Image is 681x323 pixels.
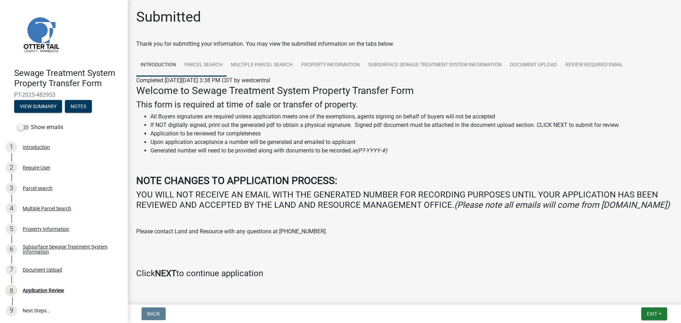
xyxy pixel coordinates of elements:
div: 8 [6,285,17,296]
div: Property Information [23,227,69,232]
button: Notes [65,100,92,113]
a: Parcel search [180,54,227,77]
div: Introduction [23,145,50,150]
div: Subsurface Sewage Treatment System Information [23,244,116,254]
div: 3 [6,183,17,194]
h4: YOU WILL NOT RECEIVE AN EMAIL WITH THE GENERATED NUMBER FOR RECORDING PURPOSES UNTIL YOUR APPLICA... [136,190,672,210]
label: Show emails [17,123,63,132]
wm-modal-confirm: Notes [65,104,92,110]
div: Require User [23,165,50,170]
a: Property Information [297,54,364,77]
a: Document Upload [506,54,561,77]
p: Please contact Land and Resource with any questions at [PHONE_NUMBER]. [136,227,672,236]
li: Upon application acceptance a number will be generated and emailed to applicant [150,138,672,146]
wm-modal-confirm: Summary [14,104,62,110]
div: 1 [6,141,17,153]
a: Subsurface Sewage Treatment System Information [364,54,506,77]
h4: Click to continue application [136,268,672,279]
h4: Sewage Treatment System Property Transfer Form [14,68,122,89]
div: 4 [6,203,17,214]
strong: NOTE CHANGES TO APPLICATION PROCESS: [136,175,337,186]
div: Document Upload [23,267,62,272]
img: Otter Tail County, Minnesota [14,7,67,61]
div: Application Review [23,288,64,293]
button: View Summary [14,100,62,113]
a: Review Required Email [561,54,627,77]
li: If NOT digitally signed, print out the generated pdf to obtain a physical signature. Signed pdf d... [150,121,672,129]
h3: Welcome to Sewage Treatment System Property Transfer Form [136,85,672,97]
div: Thank you for submitting your information. You may view the submitted information on the tabs below. [136,40,672,48]
h4: This form is required at time of sale or transfer of property. [136,100,672,110]
div: 9 [6,305,17,316]
div: Parcel search [23,186,52,191]
span: Back [147,311,160,317]
div: Multiple Parcel Search [23,206,71,211]
div: 5 [6,223,17,235]
li: All Buyers signatures are required unless application meets one of the exemptions, agents signing... [150,112,672,121]
button: Back [142,307,166,320]
span: Exit [647,311,657,317]
a: Multiple Parcel Search [227,54,297,77]
button: Exit [641,307,667,320]
i: (Please note all emails will come from [DOMAIN_NAME]) [454,200,670,210]
span: Completed [DATE][DATE] 3:38 PM CDT by westcentral [136,77,270,84]
h1: Submitted [136,9,201,26]
li: Generated number will need to be provided along with documents to be recorded. [150,146,672,155]
i: ie(PT-YYYY-#) [352,147,387,154]
li: Application to be reviewed for completeness [150,129,672,138]
a: Introduction [136,54,180,77]
div: 2 [6,162,17,173]
span: PT-2025-482953 [14,91,113,98]
div: 6 [6,244,17,255]
div: 7 [6,264,17,275]
strong: NEXT [155,268,176,278]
